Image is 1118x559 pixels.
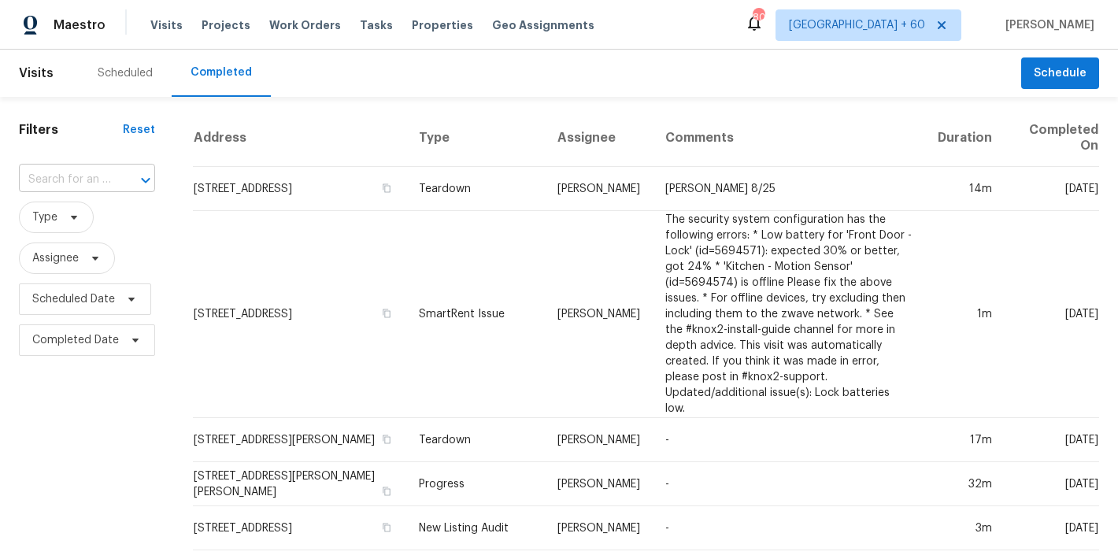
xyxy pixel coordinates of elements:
[1005,506,1099,550] td: [DATE]
[150,17,183,33] span: Visits
[32,291,115,307] span: Scheduled Date
[1034,64,1087,83] span: Schedule
[32,209,57,225] span: Type
[1005,167,1099,211] td: [DATE]
[789,17,925,33] span: [GEOGRAPHIC_DATA] + 60
[32,250,79,266] span: Assignee
[753,9,764,25] div: 807
[545,211,653,418] td: [PERSON_NAME]
[653,462,924,506] td: -
[412,17,473,33] span: Properties
[1005,462,1099,506] td: [DATE]
[379,432,394,446] button: Copy Address
[19,122,123,138] h1: Filters
[653,167,924,211] td: [PERSON_NAME] 8/25
[653,109,924,167] th: Comments
[925,211,1005,418] td: 1m
[379,306,394,320] button: Copy Address
[193,462,406,506] td: [STREET_ADDRESS][PERSON_NAME][PERSON_NAME]
[123,122,155,138] div: Reset
[54,17,106,33] span: Maestro
[193,167,406,211] td: [STREET_ADDRESS]
[653,506,924,550] td: -
[1021,57,1099,90] button: Schedule
[19,56,54,91] span: Visits
[379,520,394,535] button: Copy Address
[193,109,406,167] th: Address
[379,484,394,498] button: Copy Address
[925,506,1005,550] td: 3m
[653,211,924,418] td: The security system configuration has the following errors: * Low battery for 'Front Door - Lock'...
[32,332,119,348] span: Completed Date
[406,211,546,418] td: SmartRent Issue
[492,17,594,33] span: Geo Assignments
[19,168,111,192] input: Search for an address...
[925,109,1005,167] th: Duration
[545,167,653,211] td: [PERSON_NAME]
[98,65,153,81] div: Scheduled
[193,211,406,418] td: [STREET_ADDRESS]
[999,17,1094,33] span: [PERSON_NAME]
[925,462,1005,506] td: 32m
[545,109,653,167] th: Assignee
[193,506,406,550] td: [STREET_ADDRESS]
[193,418,406,462] td: [STREET_ADDRESS][PERSON_NAME]
[406,109,546,167] th: Type
[406,506,546,550] td: New Listing Audit
[135,169,157,191] button: Open
[925,418,1005,462] td: 17m
[545,418,653,462] td: [PERSON_NAME]
[545,506,653,550] td: [PERSON_NAME]
[1005,418,1099,462] td: [DATE]
[1005,211,1099,418] td: [DATE]
[269,17,341,33] span: Work Orders
[379,181,394,195] button: Copy Address
[406,167,546,211] td: Teardown
[1005,109,1099,167] th: Completed On
[191,65,252,80] div: Completed
[406,418,546,462] td: Teardown
[360,20,393,31] span: Tasks
[202,17,250,33] span: Projects
[406,462,546,506] td: Progress
[545,462,653,506] td: [PERSON_NAME]
[653,418,924,462] td: -
[925,167,1005,211] td: 14m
